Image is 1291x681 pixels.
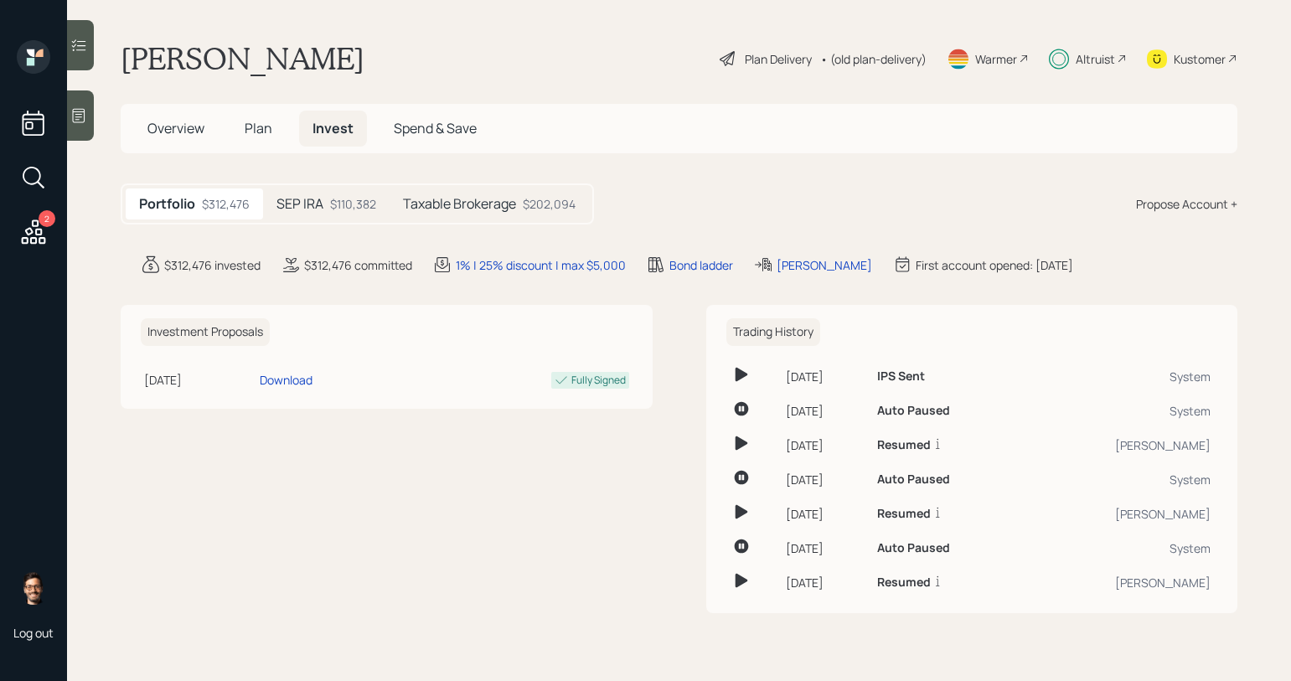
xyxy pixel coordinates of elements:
[877,575,931,590] h6: Resumed
[571,373,626,388] div: Fully Signed
[330,195,376,213] div: $110,382
[13,625,54,641] div: Log out
[820,50,927,68] div: • (old plan-delivery)
[39,210,55,227] div: 2
[1030,402,1211,420] div: System
[975,50,1017,68] div: Warmer
[202,195,250,213] div: $312,476
[786,505,863,523] div: [DATE]
[786,471,863,488] div: [DATE]
[877,438,931,452] h6: Resumed
[276,196,323,212] h5: SEP IRA
[1030,539,1211,557] div: System
[312,119,354,137] span: Invest
[121,40,364,77] h1: [PERSON_NAME]
[139,196,195,212] h5: Portfolio
[877,507,931,521] h6: Resumed
[164,256,261,274] div: $312,476 invested
[777,256,872,274] div: [PERSON_NAME]
[523,195,576,213] div: $202,094
[260,371,312,389] div: Download
[17,571,50,605] img: sami-boghos-headshot.png
[786,368,863,385] div: [DATE]
[669,256,733,274] div: Bond ladder
[745,50,812,68] div: Plan Delivery
[877,369,925,384] h6: IPS Sent
[456,256,626,274] div: 1% | 25% discount | max $5,000
[141,318,270,346] h6: Investment Proposals
[1030,368,1211,385] div: System
[877,472,950,487] h6: Auto Paused
[1030,436,1211,454] div: [PERSON_NAME]
[786,436,863,454] div: [DATE]
[877,541,950,555] h6: Auto Paused
[403,196,516,212] h5: Taxable Brokerage
[786,574,863,591] div: [DATE]
[1030,505,1211,523] div: [PERSON_NAME]
[245,119,272,137] span: Plan
[1136,195,1237,213] div: Propose Account +
[726,318,820,346] h6: Trading History
[1030,471,1211,488] div: System
[304,256,412,274] div: $312,476 committed
[1030,574,1211,591] div: [PERSON_NAME]
[144,371,253,389] div: [DATE]
[1174,50,1226,68] div: Kustomer
[394,119,477,137] span: Spend & Save
[916,256,1073,274] div: First account opened: [DATE]
[877,404,950,418] h6: Auto Paused
[786,402,863,420] div: [DATE]
[1076,50,1115,68] div: Altruist
[147,119,204,137] span: Overview
[786,539,863,557] div: [DATE]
